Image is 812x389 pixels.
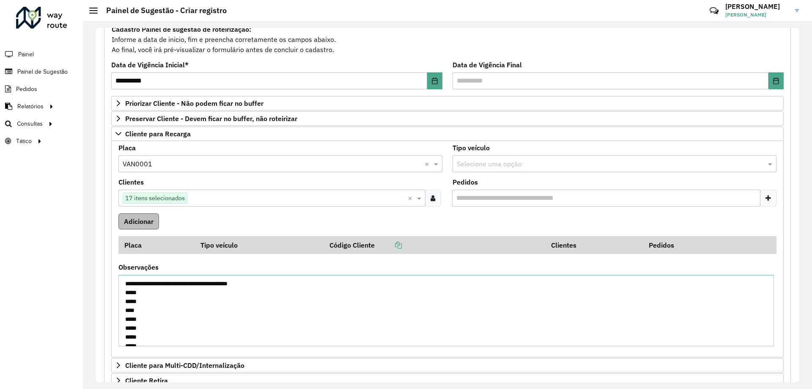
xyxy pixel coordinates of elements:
[17,102,44,111] span: Relatórios
[123,193,187,203] span: 17 itens selecionados
[118,236,195,254] th: Placa
[17,67,68,76] span: Painel de Sugestão
[425,159,432,169] span: Clear all
[453,177,478,187] label: Pedidos
[111,358,784,372] a: Cliente para Multi-CDD/Internalização
[118,262,159,272] label: Observações
[324,236,545,254] th: Código Cliente
[111,24,784,55] div: Informe a data de inicio, fim e preencha corretamente os campos abaixo. Ao final, você irá pré-vi...
[118,213,159,229] button: Adicionar
[17,119,43,128] span: Consultas
[98,6,227,15] h2: Painel de Sugestão - Criar registro
[112,25,251,33] strong: Cadastro Painel de sugestão de roteirização:
[111,111,784,126] a: Preservar Cliente - Devem ficar no buffer, não roteirizar
[111,60,189,70] label: Data de Vigência Inicial
[453,143,490,153] label: Tipo veículo
[725,11,789,19] span: [PERSON_NAME]
[118,143,136,153] label: Placa
[705,2,723,20] a: Contato Rápido
[18,50,34,59] span: Painel
[111,373,784,388] a: Cliente Retira
[375,241,402,249] a: Copiar
[125,100,263,107] span: Priorizar Cliente - Não podem ficar no buffer
[111,96,784,110] a: Priorizar Cliente - Não podem ficar no buffer
[16,85,37,94] span: Pedidos
[545,236,643,254] th: Clientes
[427,72,442,89] button: Choose Date
[111,127,784,141] a: Cliente para Recarga
[643,236,741,254] th: Pedidos
[125,130,191,137] span: Cliente para Recarga
[125,377,168,384] span: Cliente Retira
[453,60,522,70] label: Data de Vigência Final
[111,141,784,358] div: Cliente para Recarga
[16,137,32,146] span: Tático
[768,72,784,89] button: Choose Date
[125,115,297,122] span: Preservar Cliente - Devem ficar no buffer, não roteirizar
[725,3,789,11] h3: [PERSON_NAME]
[195,236,324,254] th: Tipo veículo
[408,193,415,203] span: Clear all
[118,177,144,187] label: Clientes
[125,362,244,369] span: Cliente para Multi-CDD/Internalização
